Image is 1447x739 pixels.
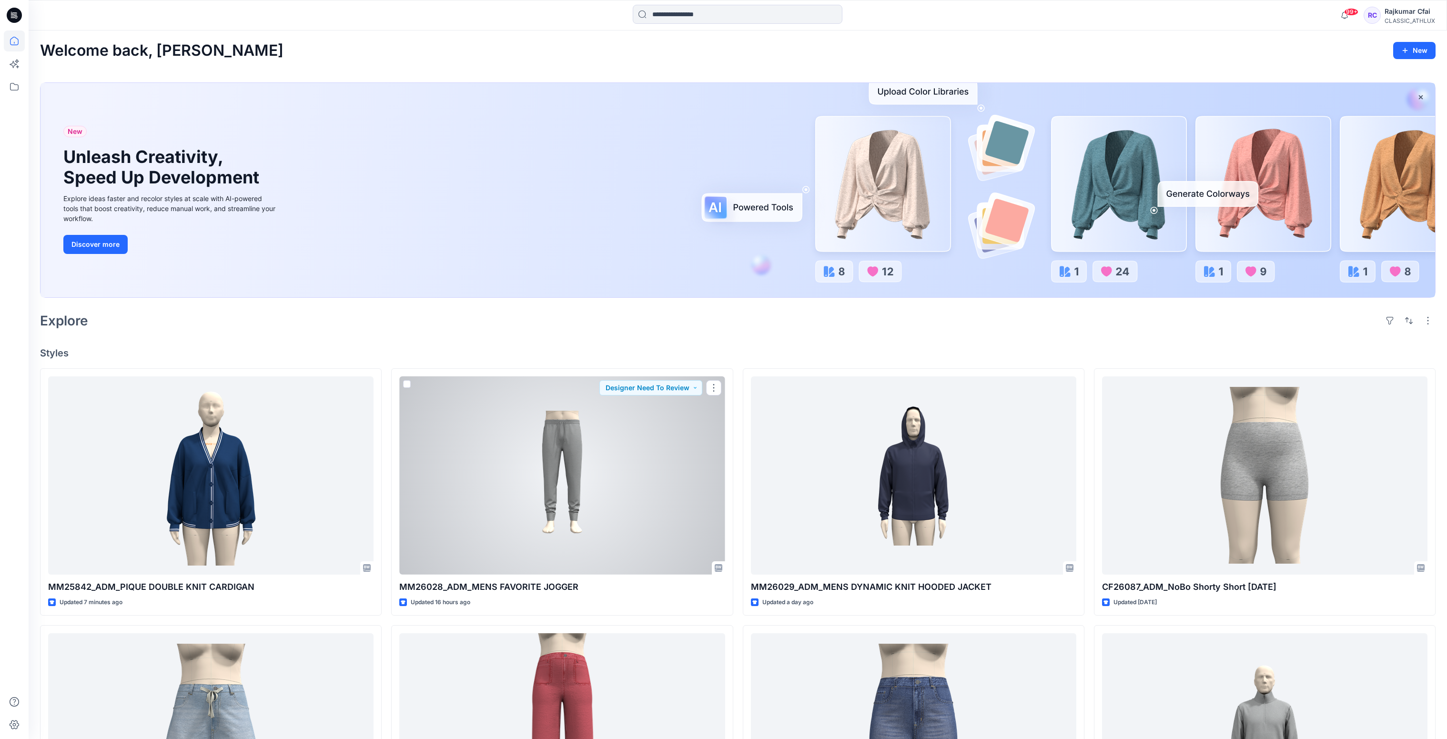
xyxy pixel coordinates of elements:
[1102,580,1427,594] p: CF26087_ADM_NoBo Shorty Short [DATE]
[63,147,263,188] h1: Unleash Creativity, Speed Up Development
[1102,376,1427,575] a: CF26087_ADM_NoBo Shorty Short 01SEP25
[751,580,1076,594] p: MM26029_ADM_MENS DYNAMIC KNIT HOODED JACKET
[40,347,1436,359] h4: Styles
[63,193,278,223] div: Explore ideas faster and recolor styles at scale with AI-powered tools that boost creativity, red...
[48,376,374,575] a: MM25842_ADM_PIQUE DOUBLE KNIT CARDIGAN
[68,126,82,137] span: New
[1113,597,1157,607] p: Updated [DATE]
[411,597,470,607] p: Updated 16 hours ago
[399,580,725,594] p: MM26028_ADM_MENS FAVORITE JOGGER
[1364,7,1381,24] div: RC
[1393,42,1436,59] button: New
[60,597,122,607] p: Updated 7 minutes ago
[40,42,283,60] h2: Welcome back, [PERSON_NAME]
[40,313,88,328] h2: Explore
[751,376,1076,575] a: MM26029_ADM_MENS DYNAMIC KNIT HOODED JACKET
[63,235,128,254] button: Discover more
[63,235,278,254] a: Discover more
[762,597,813,607] p: Updated a day ago
[48,580,374,594] p: MM25842_ADM_PIQUE DOUBLE KNIT CARDIGAN
[1385,17,1435,24] div: CLASSIC_ATHLUX
[1344,8,1358,16] span: 99+
[1385,6,1435,17] div: Rajkumar Cfai
[399,376,725,575] a: MM26028_ADM_MENS FAVORITE JOGGER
